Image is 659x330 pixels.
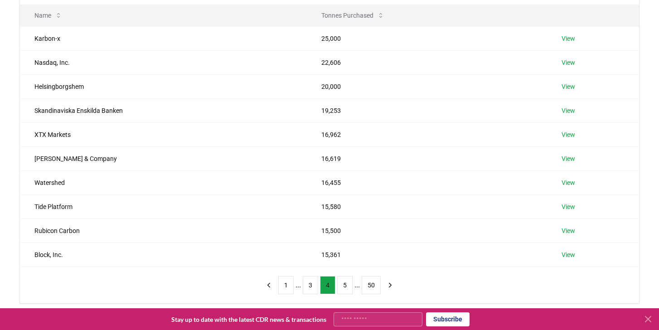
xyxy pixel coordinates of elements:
button: previous page [261,276,276,294]
td: Karbon-x [20,26,307,50]
td: 15,580 [307,194,547,218]
a: View [562,34,575,43]
td: 25,000 [307,26,547,50]
a: View [562,130,575,139]
td: Tide Platform [20,194,307,218]
td: 16,455 [307,170,547,194]
a: View [562,106,575,115]
a: View [562,250,575,259]
td: Rubicon Carbon [20,218,307,243]
a: View [562,58,575,67]
td: 15,361 [307,243,547,267]
a: View [562,202,575,211]
button: 4 [320,276,335,294]
button: Tonnes Purchased [314,6,392,24]
td: 16,962 [307,122,547,146]
td: Nasdaq, Inc. [20,50,307,74]
td: XTX Markets [20,122,307,146]
td: 20,000 [307,74,547,98]
button: next page [383,276,398,294]
td: Watershed [20,170,307,194]
a: View [562,178,575,187]
li: ... [354,280,360,291]
td: 22,606 [307,50,547,74]
td: Helsingborgshem [20,74,307,98]
td: 16,619 [307,146,547,170]
a: View [562,226,575,235]
button: 1 [278,276,294,294]
li: ... [296,280,301,291]
button: 3 [303,276,318,294]
td: Block, Inc. [20,243,307,267]
td: 15,500 [307,218,547,243]
button: 50 [362,276,381,294]
td: Skandinaviska Enskilda Banken [20,98,307,122]
a: View [562,82,575,91]
button: 5 [337,276,353,294]
a: View [562,154,575,163]
td: 19,253 [307,98,547,122]
button: Name [27,6,69,24]
td: [PERSON_NAME] & Company [20,146,307,170]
